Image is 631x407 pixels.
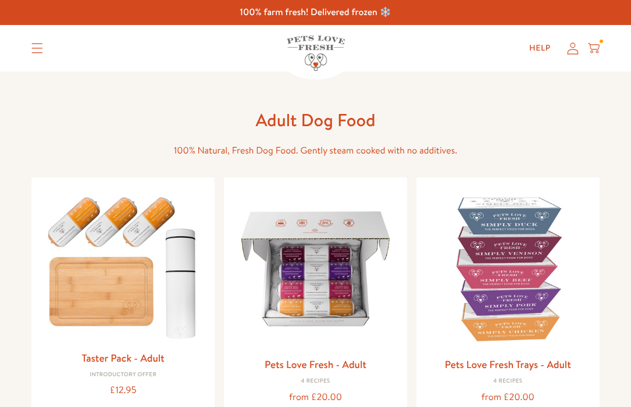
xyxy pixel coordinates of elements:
[41,383,205,398] div: £12.95
[445,357,571,372] a: Pets Love Fresh Trays - Adult
[233,187,398,351] img: Pets Love Fresh - Adult
[520,37,560,60] a: Help
[130,109,502,131] h1: Adult Dog Food
[233,390,398,405] div: from £20.00
[426,390,590,405] div: from £20.00
[82,351,165,365] a: Taster Pack - Adult
[426,187,590,351] img: Pets Love Fresh Trays - Adult
[22,34,52,63] summary: Translation missing: en.sections.header.menu
[233,378,398,385] div: 4 Recipes
[41,187,205,345] img: Taster Pack - Adult
[174,144,457,157] span: 100% Natural, Fresh Dog Food. Gently steam cooked with no additives.
[41,372,205,379] div: Introductory Offer
[287,35,345,71] img: Pets Love Fresh
[265,357,366,372] a: Pets Love Fresh - Adult
[426,378,590,385] div: 4 Recipes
